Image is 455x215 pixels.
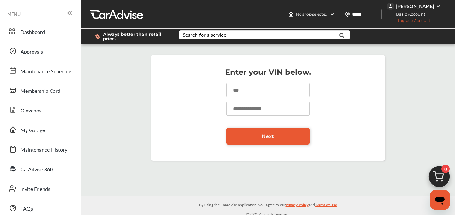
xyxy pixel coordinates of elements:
[21,87,60,95] span: Membership Card
[103,32,169,41] span: Always better than retail price.
[6,62,74,79] a: Maintenance Schedule
[21,185,50,193] span: Invite Friends
[387,11,430,17] span: Basic Account
[315,201,337,211] a: Terms of Use
[441,165,450,173] span: 0
[21,107,42,115] span: Glovebox
[6,82,74,98] a: Membership Card
[21,126,45,135] span: My Garage
[387,3,394,10] img: jVpblrzwTbfkPYzPPzSLxeg0AAAAASUVORK5CYII=
[424,163,454,193] img: cart_icon.3d0951e8.svg
[381,9,382,19] img: header-divider.bc55588e.svg
[6,43,74,59] a: Approvals
[6,102,74,118] a: Glovebox
[21,28,45,36] span: Dashboard
[396,3,434,9] div: [PERSON_NAME]
[436,4,441,9] img: WGsFRI8htEPBVLJbROoPRyZpYNWhNONpIPPETTm6eUC0GeLEiAAAAAElFTkSuQmCC
[21,67,71,76] span: Maintenance Schedule
[6,161,74,177] a: CarAdvise 360
[387,18,430,26] span: Upgrade Account
[6,121,74,138] a: My Garage
[6,23,74,40] a: Dashboard
[157,69,379,75] p: Enter your VIN below.
[81,201,455,208] p: By using the CarAdvise application, you agree to our and
[296,12,327,17] span: No shop selected
[6,141,74,157] a: Maintenance History
[7,11,21,16] span: MENU
[6,180,74,197] a: Invite Friends
[95,34,100,39] img: dollor_label_vector.a70140d1.svg
[330,12,335,17] img: header-down-arrow.9dd2ce7d.svg
[288,12,294,17] img: header-home-logo.8d720a4f.svg
[183,32,226,37] div: Search for a service
[226,128,310,145] a: Next
[21,48,43,56] span: Approvals
[21,146,67,154] span: Maintenance History
[21,166,53,174] span: CarAdvise 360
[345,12,350,17] img: location_vector.a44bc228.svg
[430,190,450,210] iframe: Button to launch messaging window
[262,133,274,139] span: Next
[286,201,309,211] a: Privacy Policy
[21,205,33,213] span: FAQs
